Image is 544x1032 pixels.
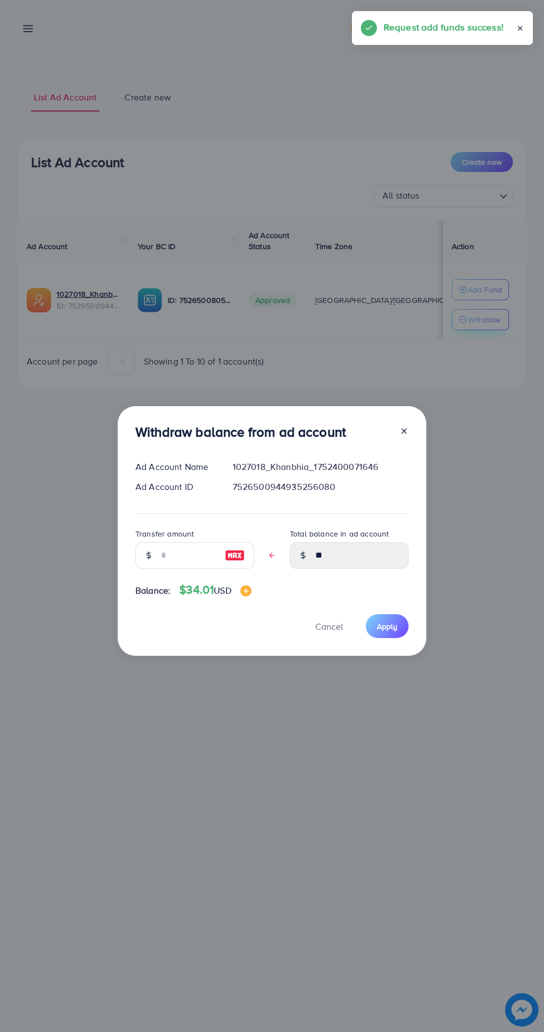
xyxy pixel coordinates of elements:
[240,585,251,596] img: image
[315,620,343,633] span: Cancel
[127,461,224,473] div: Ad Account Name
[135,424,346,440] h3: Withdraw balance from ad account
[224,480,417,493] div: 7526500944935256080
[366,614,409,638] button: Apply
[301,614,357,638] button: Cancel
[224,461,417,473] div: 1027018_Khanbhia_1752400071646
[290,528,389,539] label: Total balance in ad account
[135,528,194,539] label: Transfer amount
[214,584,231,596] span: USD
[225,549,245,562] img: image
[384,20,503,34] h5: Request add funds success!
[179,583,251,597] h4: $34.01
[377,621,397,632] span: Apply
[127,480,224,493] div: Ad Account ID
[135,584,170,597] span: Balance:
